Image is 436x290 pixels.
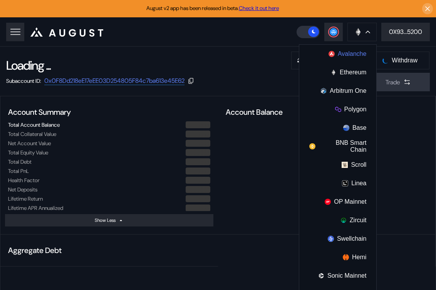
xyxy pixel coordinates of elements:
[44,77,184,85] a: 0x0F8Dd218eE17eEE03D254805F84c7ba613e45E62
[8,149,48,156] div: Total Equity Value
[382,57,389,64] img: pending
[343,254,349,260] img: chain logo
[335,106,341,112] img: chain logo
[8,158,32,165] div: Total Debt
[309,143,315,149] img: chain logo
[325,199,331,205] img: chain logo
[8,121,60,128] div: Total Account Balance
[330,69,337,75] img: chain logo
[299,267,376,285] button: Sonic Mainnet
[340,217,347,223] img: chain logo
[95,217,116,223] div: Show Less
[8,131,56,137] div: Total Collateral Value
[8,177,40,184] div: Health Factor
[343,125,349,131] img: chain logo
[8,205,63,211] div: Lifetime APR Annualized
[6,77,41,84] div: Subaccount ID:
[389,28,422,36] div: 0X93...5200
[8,168,29,174] div: Total PnL
[299,156,376,174] button: Scroll
[299,248,376,267] button: Hemi
[223,104,431,120] div: Account Balance
[329,51,335,57] img: chain logo
[299,137,376,156] button: BNB Smart Chain
[320,88,327,94] img: chain logo
[347,23,377,41] button: chain logo
[386,78,400,86] div: Trade
[8,195,43,202] div: Lifetime Return
[354,28,362,36] img: chain logo
[299,174,376,193] button: Linea
[367,73,430,91] button: Trade
[299,45,376,63] button: Avalanche
[299,230,376,248] button: Swellchain
[299,100,376,119] button: Polygon
[8,186,37,193] div: Net Deposits
[299,63,376,82] button: Ethereum
[318,273,324,279] img: chain logo
[146,5,279,12] span: August v2 app has been released in beta.
[299,82,376,100] button: Arbitrum One
[6,57,50,74] div: Loading ...
[370,51,430,70] button: pendingWithdraw
[299,119,376,137] button: Base
[299,211,376,230] button: Zircuit
[392,57,418,64] span: Withdraw
[239,5,279,12] a: Check it out here
[8,140,51,147] div: Net Account Value
[5,104,213,120] div: Account Summary
[5,242,213,258] div: Aggregate Debt
[381,23,430,41] button: 0X93...5200
[5,214,213,226] button: Show Less
[299,193,376,211] button: OP Mainnet
[342,162,348,168] img: chain logo
[342,180,348,186] img: chain logo
[328,236,334,242] img: chain logo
